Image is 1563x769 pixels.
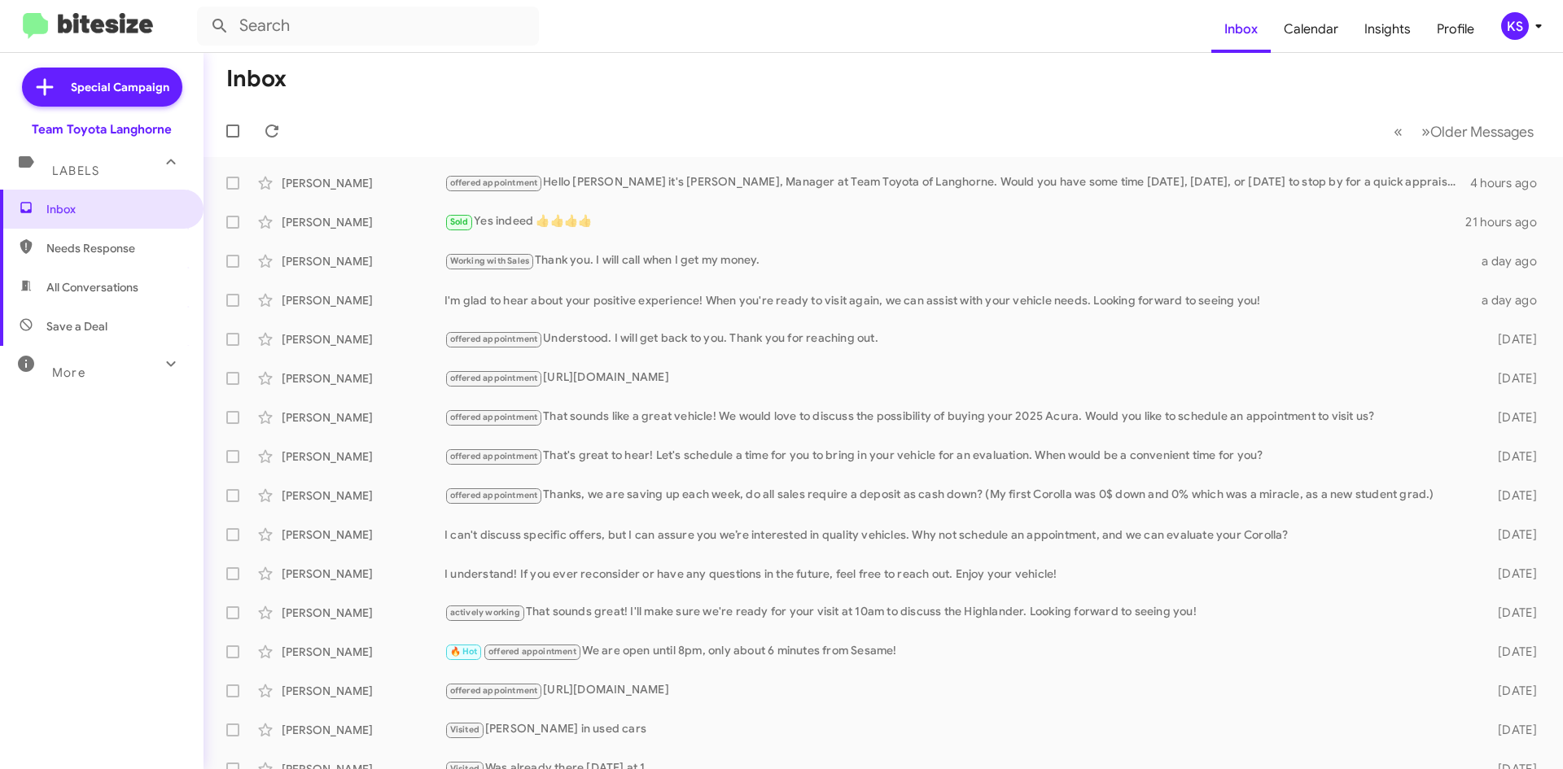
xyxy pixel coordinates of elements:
[1385,115,1543,148] nav: Page navigation example
[1351,6,1424,53] a: Insights
[1472,448,1550,465] div: [DATE]
[282,175,444,191] div: [PERSON_NAME]
[450,216,469,227] span: Sold
[1487,12,1545,40] button: KS
[1472,566,1550,582] div: [DATE]
[1470,175,1550,191] div: 4 hours ago
[282,292,444,308] div: [PERSON_NAME]
[1472,527,1550,543] div: [DATE]
[282,527,444,543] div: [PERSON_NAME]
[444,720,1472,739] div: [PERSON_NAME] in used cars
[1421,121,1430,142] span: »
[282,370,444,387] div: [PERSON_NAME]
[444,212,1465,231] div: Yes indeed 👍👍👍👍
[1430,123,1534,141] span: Older Messages
[1424,6,1487,53] a: Profile
[444,681,1472,700] div: [URL][DOMAIN_NAME]
[1472,644,1550,660] div: [DATE]
[1412,115,1543,148] button: Next
[1472,409,1550,426] div: [DATE]
[450,451,538,461] span: offered appointment
[450,685,538,696] span: offered appointment
[444,603,1472,622] div: That sounds great! I'll make sure we're ready for your visit at 10am to discuss the Highlander. L...
[282,566,444,582] div: [PERSON_NAME]
[1384,115,1412,148] button: Previous
[282,487,444,504] div: [PERSON_NAME]
[450,177,538,188] span: offered appointment
[282,722,444,738] div: [PERSON_NAME]
[444,527,1472,543] div: I can't discuss specific offers, but I can assure you we’re interested in quality vehicles. Why n...
[1465,214,1550,230] div: 21 hours ago
[1472,253,1550,269] div: a day ago
[444,369,1472,387] div: [URL][DOMAIN_NAME]
[197,7,539,46] input: Search
[46,240,185,256] span: Needs Response
[46,201,185,217] span: Inbox
[226,66,287,92] h1: Inbox
[450,607,520,618] span: actively working
[1472,331,1550,347] div: [DATE]
[46,279,138,295] span: All Conversations
[282,409,444,426] div: [PERSON_NAME]
[1472,605,1550,621] div: [DATE]
[1472,683,1550,699] div: [DATE]
[1394,121,1403,142] span: «
[46,318,107,334] span: Save a Deal
[450,412,538,422] span: offered appointment
[444,486,1472,505] div: Thanks, we are saving up each week, do all sales require a deposit as cash down? (My first Coroll...
[32,121,172,138] div: Team Toyota Langhorne
[450,256,530,266] span: Working with Sales
[450,490,538,500] span: offered appointment
[282,448,444,465] div: [PERSON_NAME]
[1271,6,1351,53] a: Calendar
[52,164,99,178] span: Labels
[282,331,444,347] div: [PERSON_NAME]
[444,447,1472,465] div: That's great to hear! Let's schedule a time for you to bring in your vehicle for an evaluation. W...
[444,566,1472,582] div: I understand! If you ever reconsider or have any questions in the future, feel free to reach out....
[1472,722,1550,738] div: [DATE]
[1472,487,1550,504] div: [DATE]
[444,408,1472,426] div: That sounds like a great vehicle! We would love to discuss the possibility of buying your 2025 Ac...
[444,251,1472,270] div: Thank you. I will call when I get my money.
[52,365,85,380] span: More
[1501,12,1529,40] div: KS
[450,373,538,383] span: offered appointment
[444,330,1472,348] div: Understood. I will get back to you. Thank you for reaching out.
[1472,292,1550,308] div: a day ago
[450,334,538,344] span: offered appointment
[282,683,444,699] div: [PERSON_NAME]
[444,173,1470,192] div: Hello [PERSON_NAME] it's [PERSON_NAME], Manager at Team Toyota of Langhorne. Would you have some ...
[71,79,169,95] span: Special Campaign
[1472,370,1550,387] div: [DATE]
[444,292,1472,308] div: I'm glad to hear about your positive experience! When you're ready to visit again, we can assist ...
[1211,6,1271,53] a: Inbox
[282,644,444,660] div: [PERSON_NAME]
[282,605,444,621] div: [PERSON_NAME]
[282,214,444,230] div: [PERSON_NAME]
[444,642,1472,661] div: We are open until 8pm, only about 6 minutes from Sesame!
[22,68,182,107] a: Special Campaign
[282,253,444,269] div: [PERSON_NAME]
[450,724,479,735] span: Visited
[488,646,576,657] span: offered appointment
[450,646,478,657] span: 🔥 Hot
